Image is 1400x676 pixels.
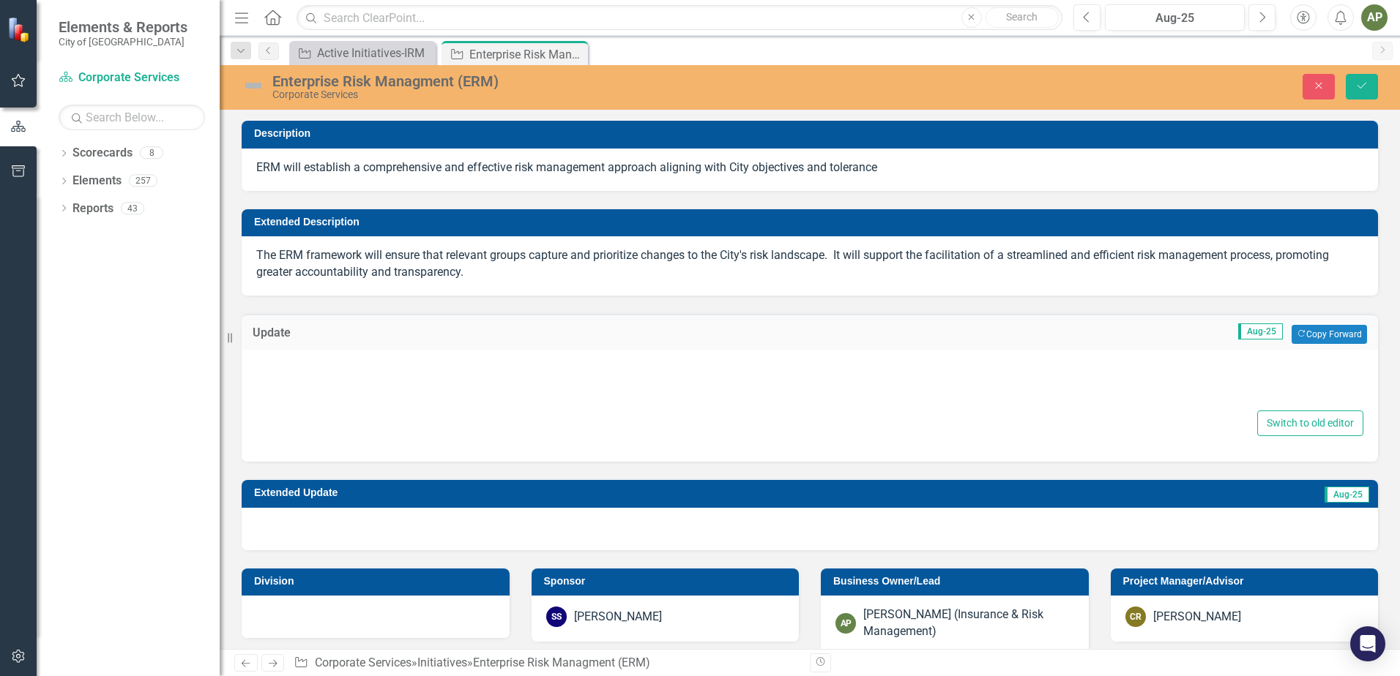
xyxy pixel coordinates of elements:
[1292,325,1367,344] button: Copy Forward
[59,105,205,130] input: Search Below...
[272,89,879,100] div: Corporate Services
[242,74,265,97] img: Not Defined
[1238,323,1283,339] span: Aug-25
[72,200,113,217] a: Reports
[129,175,157,187] div: 257
[254,576,502,587] h3: Division
[59,18,187,36] span: Elements & Reports
[121,202,144,214] div: 43
[256,247,1363,281] p: The ERM framework will ensure that relevant groups capture and prioritize changes to the City's r...
[1325,487,1369,503] span: Aug-25
[1105,4,1245,31] button: Aug-25
[293,44,432,62] a: Active Initiatives-IRM
[1153,609,1241,626] div: [PERSON_NAME]
[72,145,133,162] a: Scorecards
[417,656,467,669] a: Initiatives
[256,160,877,174] span: ERM will establish a comprehensive and effective risk management approach aligning with City obje...
[986,7,1059,28] button: Search
[140,147,163,159] div: 8
[254,217,1371,228] h3: Extended Description
[294,655,799,672] div: » »
[1006,11,1038,23] span: Search
[253,326,506,339] h3: Update
[1257,410,1363,436] button: Switch to old editor
[1361,4,1388,31] button: AP
[72,173,122,189] a: Elements
[315,656,412,669] a: Corporate Services
[574,609,662,626] div: [PERSON_NAME]
[254,487,974,498] h3: Extended Update
[1350,626,1385,661] div: Open Intercom Messenger
[469,45,584,64] div: Enterprise Risk Managment (ERM)
[473,656,650,669] div: Enterprise Risk Managment (ERM)
[835,613,856,634] div: AP
[59,70,205,86] a: Corporate Services
[272,73,879,89] div: Enterprise Risk Managment (ERM)
[317,44,432,62] div: Active Initiatives-IRM
[546,606,567,627] div: SS
[833,576,1081,587] h3: Business Owner/Lead
[59,36,187,48] small: City of [GEOGRAPHIC_DATA]
[7,17,33,42] img: ClearPoint Strategy
[544,576,792,587] h3: Sponsor
[297,5,1062,31] input: Search ClearPoint...
[254,128,1371,139] h3: Description
[1110,10,1240,27] div: Aug-25
[863,606,1074,640] div: [PERSON_NAME] (Insurance & Risk Management)
[1125,606,1146,627] div: CR
[1123,576,1371,587] h3: Project Manager/Advisor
